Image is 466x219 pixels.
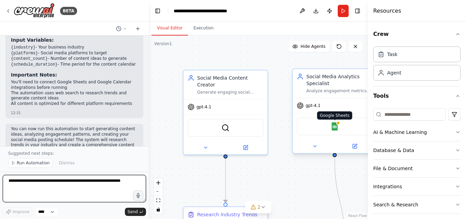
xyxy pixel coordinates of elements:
button: Switch to previous chat [113,25,130,33]
img: SerperDevTool [221,124,230,132]
button: Dismiss [56,158,78,168]
li: The automation uses web search to research trends and generate content ideas [11,91,138,101]
p: Suggested next steps: [8,151,141,156]
button: Improve [3,207,32,216]
li: - Number of content ideas to generate [11,56,138,62]
button: Crew [373,25,461,44]
button: Database & Data [373,141,461,159]
span: Improve [13,209,29,215]
span: Send [128,209,138,215]
button: Execution [188,21,219,36]
button: zoom out [154,187,163,196]
button: Click to speak your automation idea [133,190,143,201]
button: toggle interactivity [154,205,163,214]
div: Task [387,51,397,58]
div: BETA [60,7,77,15]
a: React Flow attribution [348,214,367,218]
code: {industry} [11,45,35,50]
div: React Flow controls [154,178,163,214]
div: Social Media Content CreatorGenerate engaging social media content ideas and posts based on trend... [183,70,268,155]
button: Run Automation [8,158,53,168]
code: {schedule_duration} [11,62,58,67]
div: Social Media Content Creator [197,74,263,88]
strong: Input Variables: [11,37,54,43]
button: fit view [154,196,163,205]
div: Crew [373,44,461,86]
button: AI & Machine Learning [373,123,461,141]
div: Social Media Analytics Specialist [306,73,373,87]
span: gpt-4.1 [196,104,211,110]
div: Version 1 [154,41,172,46]
div: Analyze engagement metrics across {platforms}, track performance data, identify optimal posting t... [306,88,373,94]
span: gpt-4.1 [306,103,320,108]
button: Hide Agents [288,41,330,52]
button: Open in side panel [226,143,265,152]
li: You'll need to connect Google Sheets and Google Calendar integrations before running [11,80,138,90]
button: 2 [245,201,272,214]
span: Hide Agents [301,44,325,49]
span: 2 [258,204,261,210]
button: Integrations [373,178,461,195]
img: Logo [14,3,55,18]
button: Start a new chat [132,25,143,33]
p: You can now run this automation to start generating content ideas, analyzing engagement patterns,... [11,126,138,153]
li: - Social media platforms to target [11,51,138,56]
div: 12:31 [11,110,138,115]
li: All content is optimized for different platform requirements [11,101,138,107]
nav: breadcrumb [174,8,249,14]
li: - Your business industry [11,45,138,51]
li: - Time period for the content calendar [11,62,138,68]
span: Dismiss [59,160,75,166]
img: Google Sheets [331,122,339,131]
button: Hide right sidebar [353,6,362,16]
div: Social Media Analytics SpecialistAnalyze engagement metrics across {platforms}, track performance... [292,70,377,155]
button: File & Document [373,160,461,177]
code: {platforms} [11,51,38,56]
strong: Important Notes: [11,72,57,78]
button: Open in side panel [335,142,374,150]
button: Send [125,208,146,216]
button: Visual Editor [151,21,188,36]
div: Agent [387,69,401,76]
button: Tools [373,86,461,106]
span: Run Automation [17,160,50,166]
button: zoom in [154,178,163,187]
button: Search & Research [373,196,461,214]
button: Hide left sidebar [153,6,162,16]
div: Generate engaging social media content ideas and posts based on trending topics in {industry}, en... [197,90,263,95]
code: {content_count} [11,56,48,61]
h4: Resources [373,7,401,15]
g: Edge from 47617b24-bdf7-4aec-9bf5-7999fa105db0 to 60a0b5c6-2c4f-4fda-a8f4-3177607d96ac [222,152,229,203]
